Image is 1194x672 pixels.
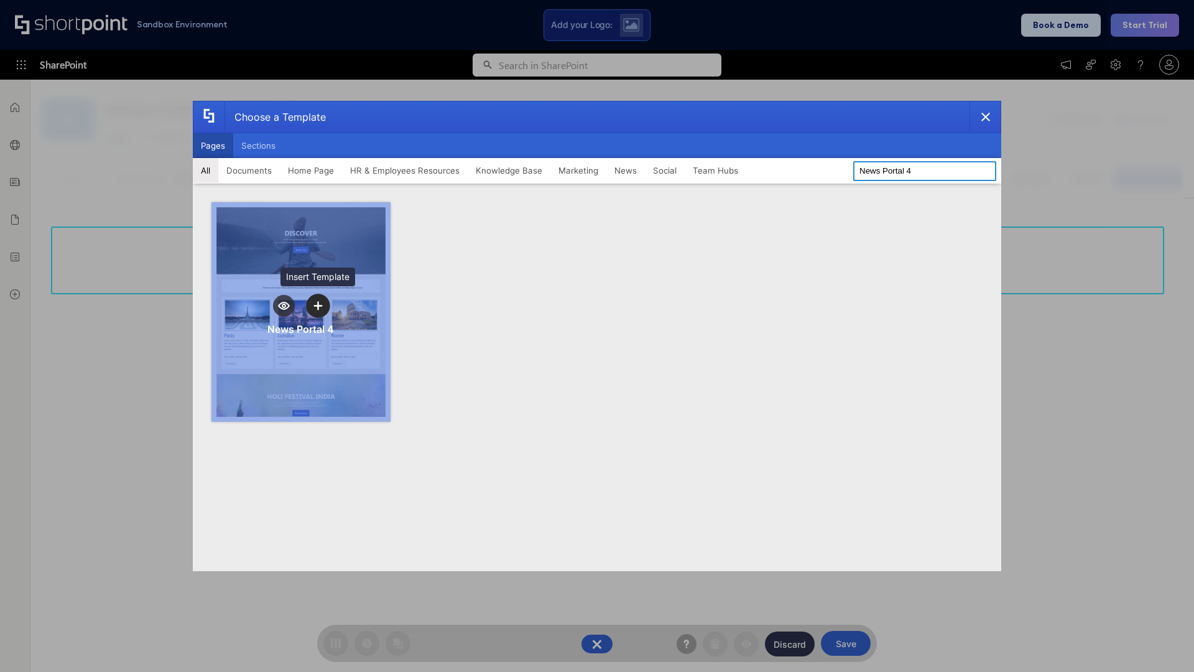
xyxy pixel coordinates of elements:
button: Marketing [550,158,606,183]
button: Social [645,158,685,183]
button: Pages [193,133,233,158]
div: template selector [193,101,1001,571]
input: Search [853,161,996,181]
div: News Portal 4 [267,323,334,335]
button: HR & Employees Resources [342,158,468,183]
button: Team Hubs [685,158,746,183]
button: Sections [233,133,284,158]
button: Home Page [280,158,342,183]
button: Knowledge Base [468,158,550,183]
button: Documents [218,158,280,183]
button: News [606,158,645,183]
div: Choose a Template [224,101,326,133]
iframe: Chat Widget [1132,612,1194,672]
button: All [193,158,218,183]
